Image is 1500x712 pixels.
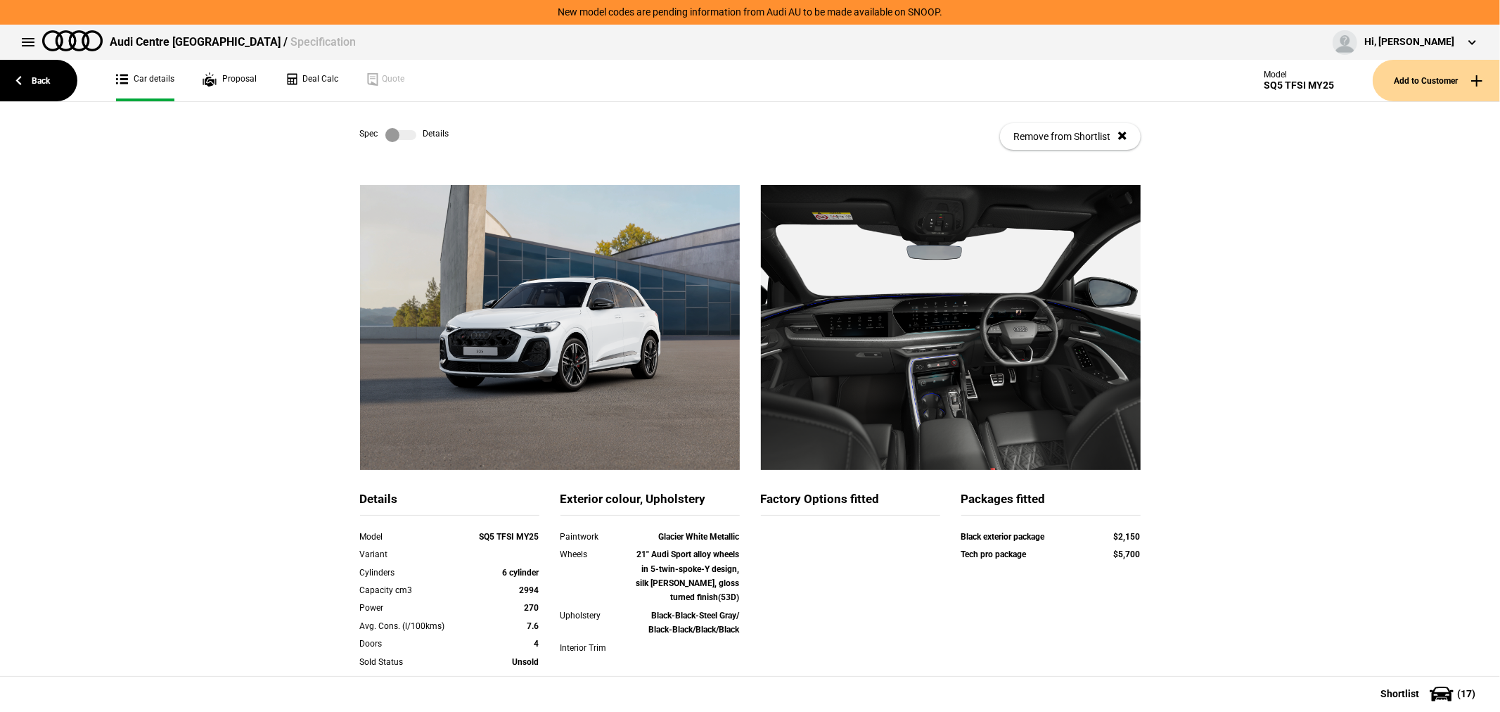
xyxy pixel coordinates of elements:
[360,547,468,561] div: Variant
[659,532,740,542] strong: Glacier White Metallic
[285,60,338,101] a: Deal Calc
[1373,60,1500,101] button: Add to Customer
[560,491,740,516] div: Exterior colour, Upholstery
[560,641,632,655] div: Interior Trim
[961,532,1045,542] strong: Black exterior package
[649,611,740,635] strong: Black-Black-Steel Gray/ Black-Black/Black/Black
[1000,123,1141,150] button: Remove from Shortlist
[1264,80,1334,91] div: SQ5 TFSI MY25
[360,619,468,633] div: Avg. Cons. (l/100kms)
[520,585,539,595] strong: 2994
[636,549,740,602] strong: 21" Audi Sport alloy wheels in 5-twin-spoke-Y design, silk [PERSON_NAME], gloss turned finish(53D)
[1359,676,1500,711] button: Shortlist(17)
[1364,35,1454,49] div: Hi, [PERSON_NAME]
[110,34,356,50] div: Audi Centre [GEOGRAPHIC_DATA] /
[503,568,539,578] strong: 6 cylinder
[1457,689,1475,699] span: ( 17 )
[360,566,468,580] div: Cylinders
[1114,549,1141,559] strong: $5,700
[360,128,449,142] div: Spec Details
[360,637,468,651] div: Doors
[1380,689,1419,699] span: Shortlist
[560,547,632,561] div: Wheels
[761,491,940,516] div: Factory Options fitted
[42,30,103,51] img: audi.png
[290,35,356,49] span: Specification
[961,549,1027,559] strong: Tech pro package
[560,530,632,544] div: Paintwork
[560,609,632,623] div: Upholstery
[360,491,539,516] div: Details
[513,657,539,667] strong: Unsold
[534,639,539,649] strong: 4
[116,60,174,101] a: Car details
[360,583,468,597] div: Capacity cm3
[480,532,539,542] strong: SQ5 TFSI MY25
[525,603,539,613] strong: 270
[360,655,468,669] div: Sold Status
[961,491,1141,516] div: Packages fitted
[360,530,468,544] div: Model
[1114,532,1141,542] strong: $2,150
[1264,70,1334,80] div: Model
[527,621,539,631] strong: 7.6
[360,601,468,615] div: Power
[203,60,257,101] a: Proposal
